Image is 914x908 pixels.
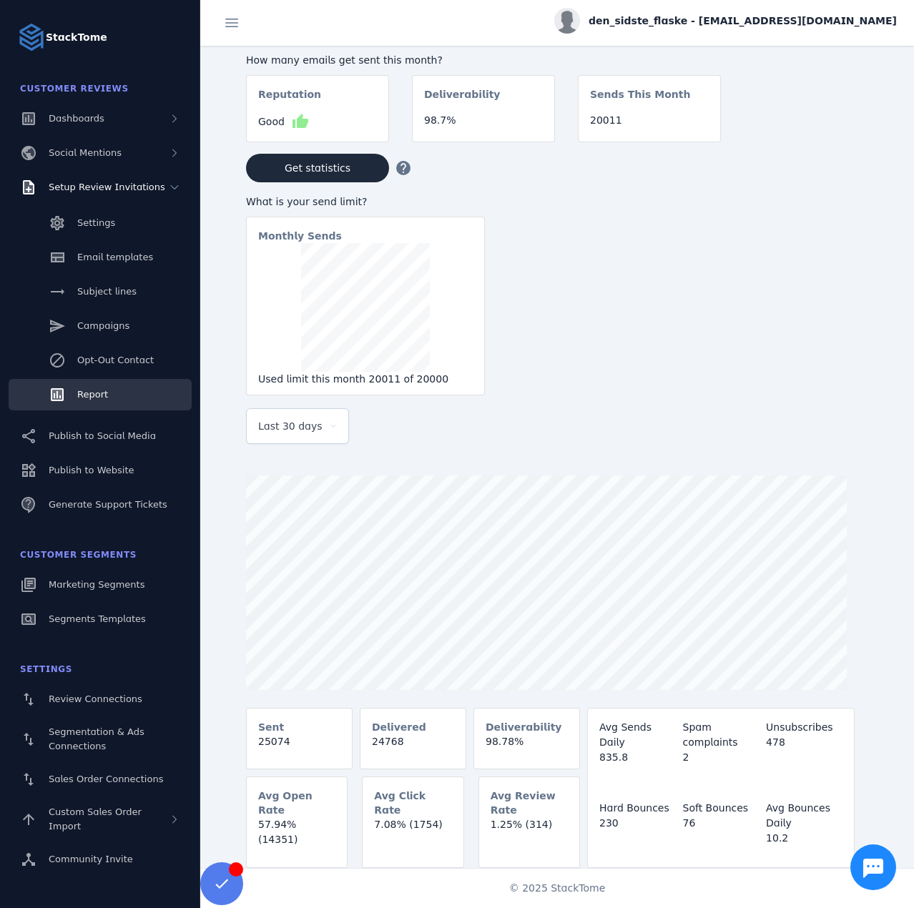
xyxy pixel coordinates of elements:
div: 478 [766,735,842,750]
a: Generate Support Tickets [9,489,192,520]
img: Logo image [17,23,46,51]
span: Social Mentions [49,147,122,158]
span: Opt-Out Contact [77,355,154,365]
span: den_sidste_flaske - [EMAIL_ADDRESS][DOMAIN_NAME] [589,14,897,29]
div: 835.8 [599,750,676,765]
span: Settings [77,217,115,228]
mat-card-subtitle: Deliverability [486,720,562,734]
a: Segmentation & Ads Connections [9,718,192,761]
mat-card-subtitle: Sends This Month [590,87,690,113]
a: Opt-Out Contact [9,345,192,376]
div: Unsubscribes [766,720,842,735]
span: Segmentation & Ads Connections [49,726,144,751]
mat-card-subtitle: Sent [258,720,284,734]
span: Publish to Website [49,465,134,475]
a: Community Invite [9,844,192,875]
span: Get statistics [285,163,350,173]
a: Review Connections [9,684,192,715]
mat-card-content: 57.94% (14351) [247,817,347,859]
span: Publish to Social Media [49,430,156,441]
span: Community Invite [49,854,133,864]
mat-card-content: 7.08% (1754) [363,817,463,844]
span: Subject lines [77,286,137,297]
div: Soft Bounces [683,801,760,816]
span: Review Connections [49,694,142,704]
span: Customer Segments [20,550,137,560]
a: Publish to Website [9,455,192,486]
mat-card-subtitle: Avg Click Rate [374,789,451,817]
span: Custom Sales Order Import [49,806,142,831]
div: Avg Bounces Daily [766,801,842,831]
span: Setup Review Invitations [49,182,165,192]
a: Sales Order Connections [9,764,192,795]
span: Good [258,114,285,129]
mat-card-subtitle: Avg Open Rate [258,789,335,817]
div: Avg Sends Daily [599,720,676,750]
button: den_sidste_flaske - [EMAIL_ADDRESS][DOMAIN_NAME] [554,8,897,34]
a: Segments Templates [9,603,192,635]
div: Hard Bounces [599,801,676,816]
mat-card-subtitle: Monthly Sends [258,229,342,243]
img: profile.jpg [554,8,580,34]
mat-card-subtitle: Avg Review Rate [491,789,568,817]
span: Dashboards [49,113,104,124]
a: Settings [9,207,192,239]
a: Report [9,379,192,410]
a: Marketing Segments [9,569,192,601]
div: Used limit this month 20011 of 20000 [258,372,473,387]
div: 230 [599,816,676,831]
span: Marketing Segments [49,579,144,590]
span: Campaigns [77,320,129,331]
mat-card-content: 98.78% [474,734,579,761]
div: 2 [683,750,760,765]
mat-card-subtitle: Deliverability [424,87,501,113]
span: Email templates [77,252,153,262]
div: 98.7% [424,113,543,128]
span: Customer Reviews [20,84,129,94]
mat-icon: thumb_up [292,113,309,130]
a: Publish to Social Media [9,420,192,452]
span: Settings [20,664,72,674]
span: Last 30 days [258,418,323,435]
strong: StackTome [46,30,107,45]
mat-card-content: 24768 [360,734,466,761]
span: Sales Order Connections [49,774,163,784]
div: 10.2 [766,831,842,846]
span: Generate Support Tickets [49,499,167,510]
mat-card-subtitle: Delivered [372,720,426,734]
a: Email templates [9,242,192,273]
span: © 2025 StackTome [509,881,606,896]
span: Report [77,389,108,400]
span: Segments Templates [49,613,146,624]
a: Subject lines [9,276,192,307]
mat-card-content: 25074 [247,734,352,761]
a: Campaigns [9,310,192,342]
button: Get statistics [246,154,389,182]
mat-card-content: 20011 [579,113,720,139]
div: How many emails get sent this month? [246,53,721,68]
div: What is your send limit? [246,194,485,209]
div: 76 [683,816,760,831]
mat-card-content: 1.25% (314) [479,817,579,844]
mat-card-subtitle: Reputation [258,87,321,113]
div: Spam complaints [683,720,760,750]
